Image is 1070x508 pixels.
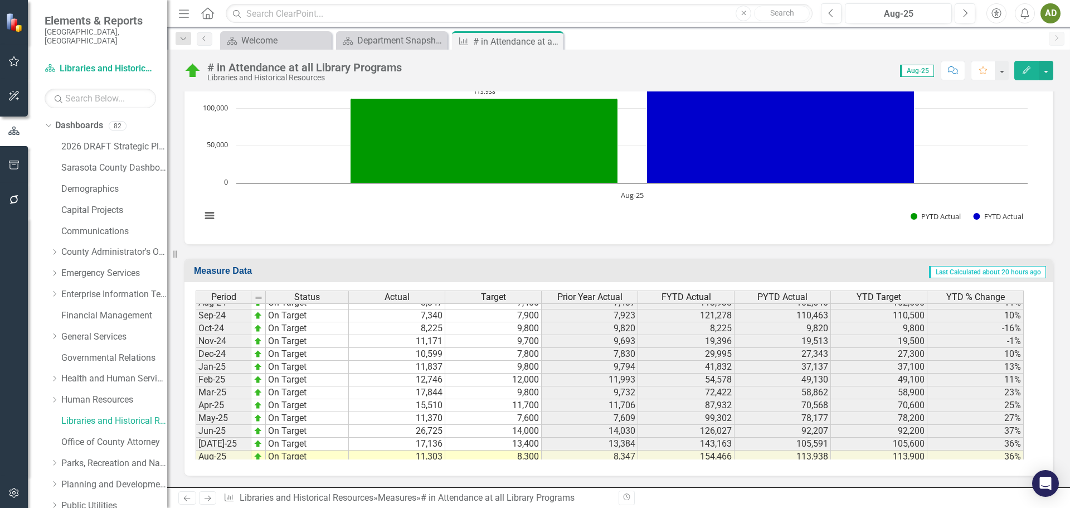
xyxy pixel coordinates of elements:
[349,425,445,438] td: 26,725
[61,436,167,449] a: Office of County Attorney
[831,322,927,335] td: 9,800
[61,267,167,280] a: Emergency Services
[207,61,402,74] div: # in Attendance at all Library Programs
[61,352,167,365] a: Governmental Relations
[757,292,808,302] span: PYTD Actual
[196,309,251,322] td: Sep-24
[349,348,445,361] td: 10,599
[61,309,167,322] a: Financial Management
[946,292,1005,302] span: YTD % Change
[445,399,542,412] td: 11,700
[445,451,542,463] td: 8,300
[254,350,262,359] img: zOikAAAAAElFTkSuQmCC
[445,322,542,335] td: 9,800
[542,425,638,438] td: 14,030
[109,121,127,130] div: 82
[647,68,915,183] path: Aug-25, 154,466. FYTD Actual.
[349,309,445,322] td: 7,340
[735,309,831,322] td: 110,463
[349,399,445,412] td: 15,510
[445,412,542,425] td: 7,600
[735,451,831,463] td: 113,938
[831,335,927,348] td: 19,500
[542,361,638,374] td: 9,794
[621,190,644,200] text: Aug-25
[445,374,542,386] td: 12,000
[266,399,349,412] td: On Target
[542,335,638,348] td: 9,693
[61,225,167,238] a: Communications
[378,492,416,503] a: Measures
[831,412,927,425] td: 78,200
[207,139,228,149] text: 50,000
[45,89,156,108] input: Search Below...
[61,246,167,259] a: County Administrator's Office
[735,374,831,386] td: 49,130
[662,292,711,302] span: FYTD Actual
[349,361,445,374] td: 11,837
[349,386,445,399] td: 17,844
[445,348,542,361] td: 7,800
[927,309,1024,322] td: 10%
[845,3,952,23] button: Aug-25
[254,401,262,410] img: zOikAAAAAElFTkSuQmCC
[266,374,349,386] td: On Target
[349,374,445,386] td: 12,746
[207,74,402,82] div: Libraries and Historical Resources
[927,322,1024,335] td: -16%
[638,399,735,412] td: 87,932
[638,361,735,374] td: 41,832
[481,292,506,302] span: Target
[542,386,638,399] td: 9,732
[1040,3,1061,23] div: AD
[831,374,927,386] td: 49,100
[542,451,638,463] td: 8,347
[770,8,794,17] span: Search
[911,211,961,221] button: Show PYTD Actual
[339,33,445,47] a: Department Snapshot
[638,451,735,463] td: 154,466
[254,362,262,371] img: zOikAAAAAElFTkSuQmCC
[385,292,410,302] span: Actual
[647,68,915,183] g: FYTD Actual, bar series 2 of 2 with 1 bar.
[61,288,167,301] a: Enterprise Information Technology
[224,177,228,187] text: 0
[927,348,1024,361] td: 10%
[638,309,735,322] td: 121,278
[351,98,618,183] path: Aug-25, 113,938. PYTD Actual.
[266,309,349,322] td: On Target
[1032,470,1059,497] div: Open Intercom Messenger
[61,394,167,407] a: Human Resources
[61,162,167,175] a: Sarasota County Dashboard
[61,372,167,385] a: Health and Human Services
[927,386,1024,399] td: 23%
[445,335,542,348] td: 9,700
[194,266,475,276] h3: Measure Data
[735,322,831,335] td: 9,820
[61,457,167,470] a: Parks, Recreation and Natural Resources
[196,361,251,374] td: Jan-25
[196,66,1033,233] svg: Interactive chart
[927,412,1024,425] td: 27%
[357,33,445,47] div: Department Snapshot
[266,386,349,399] td: On Target
[196,322,251,335] td: Oct-24
[202,208,217,224] button: View chart menu, Chart
[45,27,156,46] small: [GEOGRAPHIC_DATA], [GEOGRAPHIC_DATA]
[349,412,445,425] td: 11,370
[254,337,262,346] img: zOikAAAAAElFTkSuQmCC
[223,33,329,47] a: Welcome
[974,211,1023,221] button: Show FYTD Actual
[542,309,638,322] td: 7,923
[831,386,927,399] td: 58,900
[196,335,251,348] td: Nov-24
[55,119,103,132] a: Dashboards
[254,388,262,397] img: zOikAAAAAElFTkSuQmCC
[349,335,445,348] td: 11,171
[184,62,202,80] img: On Target
[211,292,236,302] span: Period
[638,348,735,361] td: 29,995
[196,438,251,451] td: [DATE]-25
[735,399,831,412] td: 70,568
[61,183,167,196] a: Demographics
